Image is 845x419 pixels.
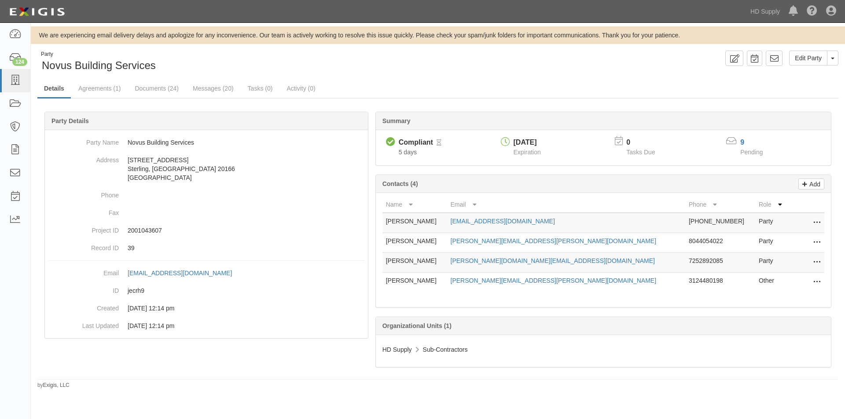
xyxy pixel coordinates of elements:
td: Other [755,273,789,292]
div: [EMAIL_ADDRESS][DOMAIN_NAME] [128,269,232,277]
span: Since 08/20/2025 [399,149,417,156]
td: 7252892085 [685,253,755,273]
th: Name [382,197,447,213]
dt: Phone [48,186,119,200]
dd: 12/22/2023 12:14 pm [48,299,364,317]
i: Help Center - Complianz [807,6,817,17]
dt: Record ID [48,239,119,252]
span: HD Supply [382,346,412,353]
p: 39 [128,244,364,252]
a: 9 [740,138,744,146]
a: Messages (20) [186,80,240,97]
td: 3124480198 [685,273,755,292]
div: 124 [12,58,27,66]
td: [PERSON_NAME] [382,253,447,273]
p: 0 [626,138,666,148]
dt: Project ID [48,222,119,235]
dd: [STREET_ADDRESS] Sterling, [GEOGRAPHIC_DATA] 20166 [GEOGRAPHIC_DATA] [48,151,364,186]
dt: Fax [48,204,119,217]
small: by [37,382,70,389]
a: Exigis, LLC [43,382,70,388]
a: [PERSON_NAME][DOMAIN_NAME][EMAIL_ADDRESS][DOMAIN_NAME] [451,257,655,264]
td: [PHONE_NUMBER] [685,213,755,233]
dt: Created [48,299,119,313]
div: Novus Building Services [37,51,431,73]
a: Tasks (0) [241,80,279,97]
td: [PERSON_NAME] [382,213,447,233]
a: [PERSON_NAME][EMAIL_ADDRESS][PERSON_NAME][DOMAIN_NAME] [451,237,657,244]
td: Party [755,253,789,273]
td: Party [755,233,789,253]
td: [PERSON_NAME] [382,233,447,253]
td: 8044054022 [685,233,755,253]
dt: Email [48,264,119,277]
a: [EMAIL_ADDRESS][DOMAIN_NAME] [128,270,242,277]
span: Sub-Contractors [423,346,468,353]
dt: Last Updated [48,317,119,330]
dt: Address [48,151,119,164]
th: Email [447,197,685,213]
p: 2001043607 [128,226,364,235]
p: Add [807,179,820,189]
span: Tasks Due [626,149,655,156]
img: logo-5460c22ac91f19d4615b14bd174203de0afe785f0fc80cf4dbbc73dc1793850b.png [7,4,67,20]
b: Party Details [51,117,89,124]
th: Phone [685,197,755,213]
i: Compliant [386,138,395,147]
a: Documents (24) [128,80,185,97]
b: Organizational Units (1) [382,322,452,329]
dd: 12/22/2023 12:14 pm [48,317,364,335]
dt: ID [48,282,119,295]
span: Pending [740,149,763,156]
a: [EMAIL_ADDRESS][DOMAIN_NAME] [451,218,555,225]
td: [PERSON_NAME] [382,273,447,292]
div: Compliant [399,138,433,148]
a: [PERSON_NAME][EMAIL_ADDRESS][PERSON_NAME][DOMAIN_NAME] [451,277,657,284]
a: HD Supply [746,3,784,20]
th: Role [755,197,789,213]
a: Edit Party [789,51,827,66]
a: Add [798,179,824,189]
b: Contacts (4) [382,180,418,187]
a: Details [37,80,71,98]
dt: Party Name [48,134,119,147]
b: Summary [382,117,411,124]
div: We are experiencing email delivery delays and apologize for any inconvenience. Our team is active... [31,31,845,40]
a: Activity (0) [280,80,322,97]
i: Pending Review [437,140,441,146]
a: Agreements (1) [72,80,127,97]
div: [DATE] [514,138,541,148]
span: Expiration [514,149,541,156]
div: Party [41,51,156,58]
dd: Novus Building Services [48,134,364,151]
td: Party [755,213,789,233]
span: Novus Building Services [42,59,156,71]
dd: jecrh9 [48,282,364,299]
